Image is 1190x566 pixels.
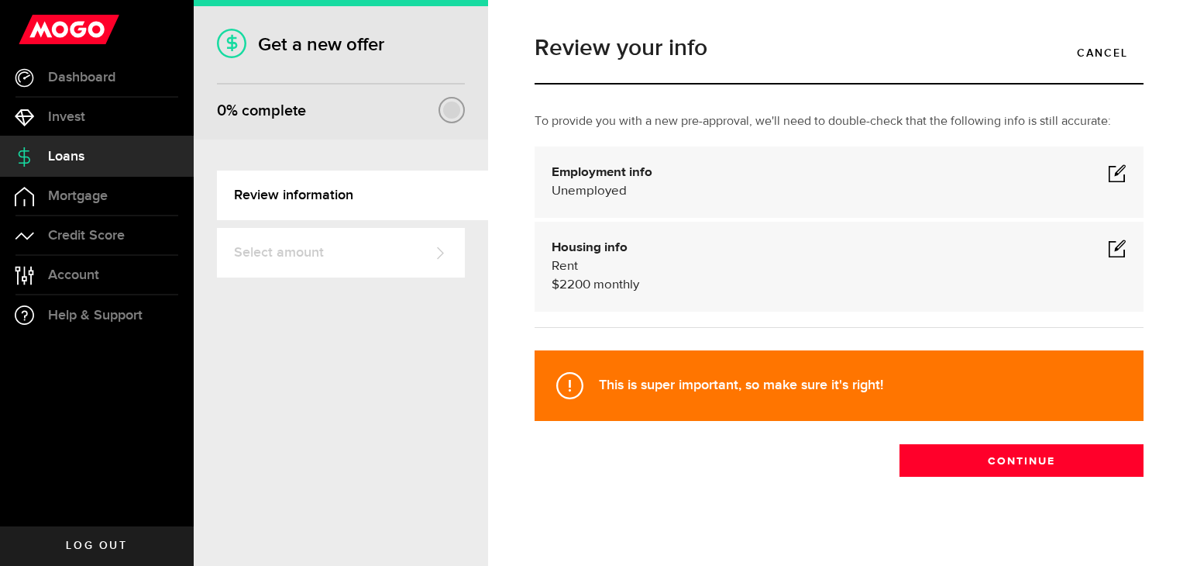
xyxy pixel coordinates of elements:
[48,229,125,243] span: Credit Score
[552,278,559,292] span: $
[1061,36,1144,69] a: Cancel
[48,150,84,164] span: Loans
[217,102,226,120] span: 0
[899,444,1144,477] button: Continue
[552,166,652,179] b: Employment info
[48,110,85,124] span: Invest
[552,241,628,254] b: Housing info
[552,260,578,273] span: Rent
[593,278,639,292] span: monthly
[48,309,143,323] span: Help & Support
[48,71,115,85] span: Dashboard
[217,228,465,278] a: Select amount
[217,97,306,125] div: % complete
[12,6,59,53] button: Open LiveChat chat widget
[552,185,627,198] span: Unemployed
[559,278,590,292] span: 2200
[66,540,127,551] span: Log out
[535,112,1144,131] p: To provide you with a new pre-approval, we'll need to double-check that the following info is sti...
[535,36,1144,60] h1: Review your info
[217,33,465,56] h1: Get a new offer
[599,377,883,393] strong: This is super important, so make sure it's right!
[48,189,108,203] span: Mortgage
[48,268,99,282] span: Account
[217,171,488,220] a: Review information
